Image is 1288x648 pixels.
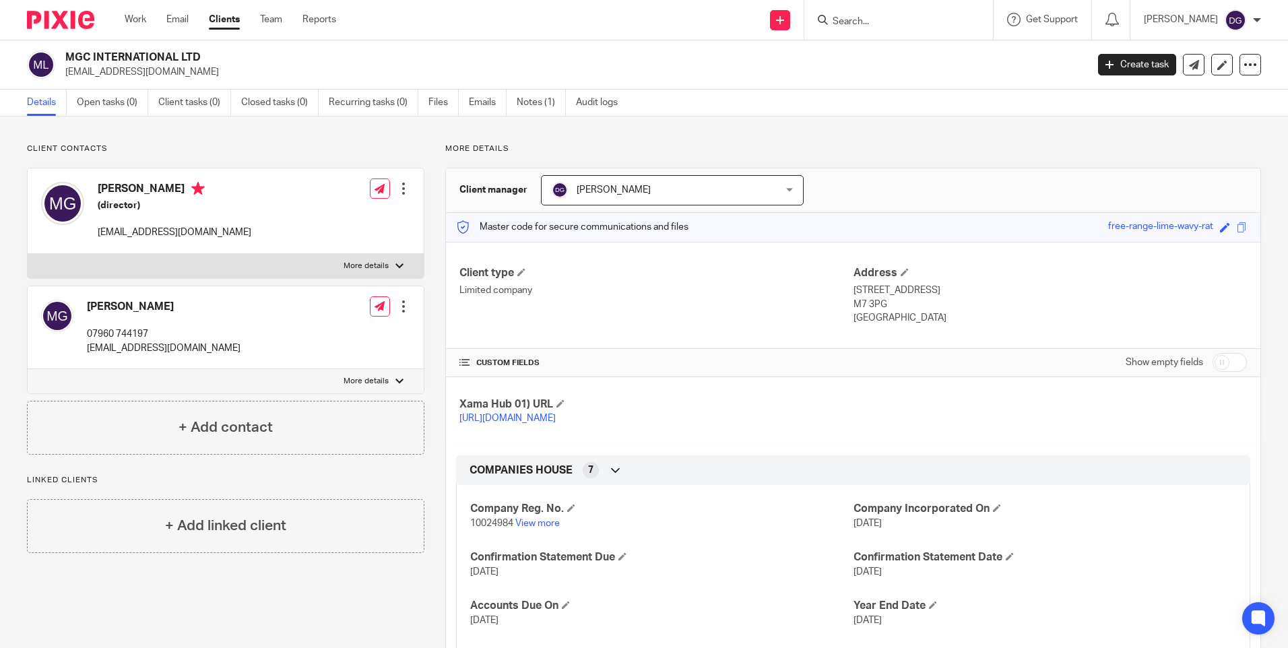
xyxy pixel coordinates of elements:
a: Audit logs [576,90,628,116]
p: Client contacts [27,143,424,154]
a: Work [125,13,146,26]
span: [DATE] [854,519,882,528]
a: Emails [469,90,507,116]
h4: + Add linked client [165,515,286,536]
span: [PERSON_NAME] [577,185,651,195]
h4: Address [854,266,1247,280]
a: View more [515,519,560,528]
p: [PERSON_NAME] [1144,13,1218,26]
p: M7 3PG [854,298,1247,311]
h4: Year End Date [854,599,1236,613]
i: Primary [191,182,205,195]
span: [DATE] [470,567,498,577]
a: Notes (1) [517,90,566,116]
h2: MGC INTERNATIONAL LTD [65,51,875,65]
a: Clients [209,13,240,26]
img: svg%3E [41,300,73,332]
p: Linked clients [27,475,424,486]
span: Get Support [1026,15,1078,24]
span: [DATE] [854,616,882,625]
h4: Company Incorporated On [854,502,1236,516]
img: svg%3E [552,182,568,198]
input: Search [831,16,953,28]
h4: Company Reg. No. [470,502,853,516]
p: More details [445,143,1261,154]
a: Team [260,13,282,26]
a: Email [166,13,189,26]
p: [STREET_ADDRESS] [854,284,1247,297]
a: Closed tasks (0) [241,90,319,116]
a: Create task [1098,54,1176,75]
img: svg%3E [27,51,55,79]
span: [DATE] [854,567,882,577]
p: More details [344,261,389,271]
p: [EMAIL_ADDRESS][DOMAIN_NAME] [87,342,240,355]
p: [EMAIL_ADDRESS][DOMAIN_NAME] [65,65,1078,79]
h4: CUSTOM FIELDS [459,358,853,368]
a: Details [27,90,67,116]
p: Limited company [459,284,853,297]
a: Client tasks (0) [158,90,231,116]
p: More details [344,376,389,387]
h4: Client type [459,266,853,280]
a: Files [428,90,459,116]
p: Master code for secure communications and files [456,220,688,234]
h4: Confirmation Statement Due [470,550,853,564]
h4: [PERSON_NAME] [98,182,251,199]
a: Reports [302,13,336,26]
a: Open tasks (0) [77,90,148,116]
span: 7 [588,463,593,477]
label: Show empty fields [1126,356,1203,369]
h4: Accounts Due On [470,599,853,613]
p: [GEOGRAPHIC_DATA] [854,311,1247,325]
h4: + Add contact [179,417,273,438]
img: Pixie [27,11,94,29]
div: free-range-lime-wavy-rat [1108,220,1213,235]
h4: [PERSON_NAME] [87,300,240,314]
p: [EMAIL_ADDRESS][DOMAIN_NAME] [98,226,251,239]
h4: Confirmation Statement Date [854,550,1236,564]
h5: (director) [98,199,251,212]
img: svg%3E [41,182,84,225]
p: 07960 744197 [87,327,240,341]
span: [DATE] [470,616,498,625]
h4: Xama Hub 01) URL [459,397,853,412]
span: 10024984 [470,519,513,528]
a: [URL][DOMAIN_NAME] [459,414,556,423]
a: Recurring tasks (0) [329,90,418,116]
span: COMPANIES HOUSE [470,463,573,478]
h3: Client manager [459,183,527,197]
img: svg%3E [1225,9,1246,31]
